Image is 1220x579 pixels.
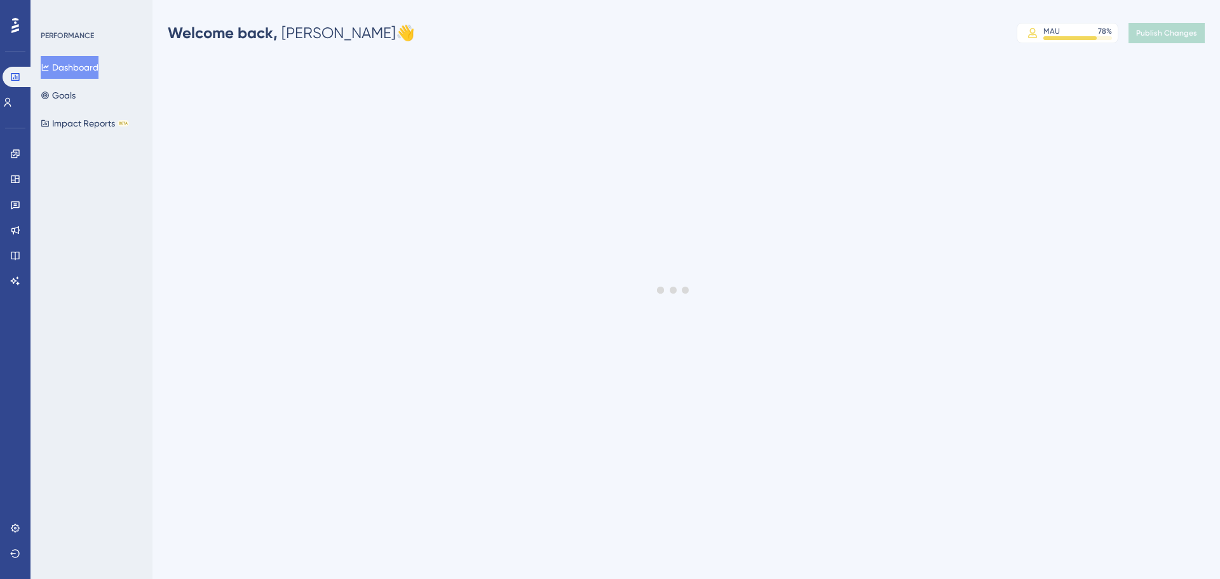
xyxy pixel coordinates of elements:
div: MAU [1043,26,1060,36]
div: 78 % [1098,26,1112,36]
div: [PERSON_NAME] 👋 [168,23,415,43]
div: BETA [118,120,129,126]
button: Goals [41,84,76,107]
span: Welcome back, [168,24,278,42]
span: Publish Changes [1136,28,1197,38]
div: PERFORMANCE [41,31,94,41]
button: Dashboard [41,56,98,79]
button: Publish Changes [1128,23,1205,43]
button: Impact ReportsBETA [41,112,129,135]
